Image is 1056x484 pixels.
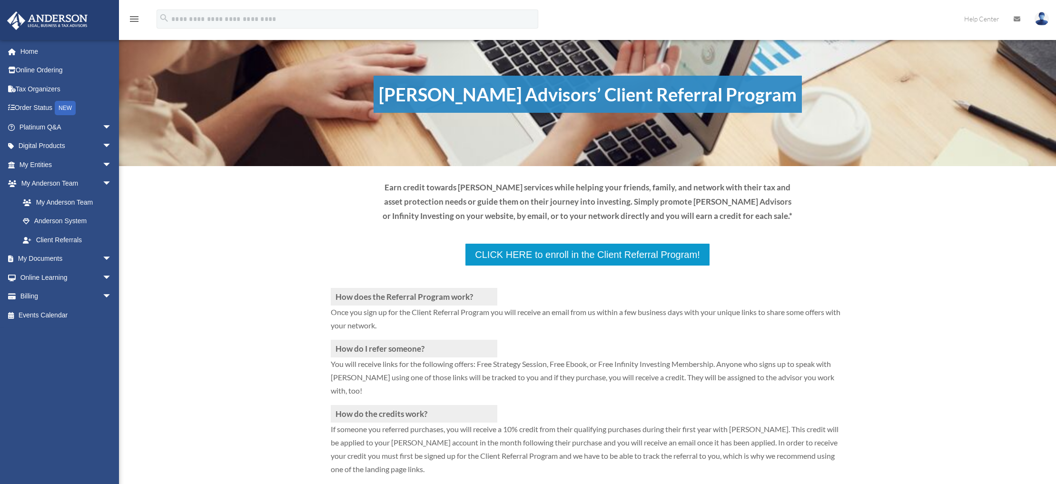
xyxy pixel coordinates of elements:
a: Tax Organizers [7,79,126,99]
a: Client Referrals [13,230,121,249]
span: arrow_drop_down [102,287,121,306]
a: My Documentsarrow_drop_down [7,249,126,268]
a: My Anderson Team [13,193,126,212]
span: arrow_drop_down [102,174,121,194]
p: If someone you referred purchases, you will receive a 10% credit from their qualifying purchases ... [331,423,845,484]
a: Digital Productsarrow_drop_down [7,137,126,156]
h3: How does the Referral Program work? [331,288,497,306]
img: Anderson Advisors Platinum Portal [4,11,90,30]
span: arrow_drop_down [102,118,121,137]
a: Billingarrow_drop_down [7,287,126,306]
span: arrow_drop_down [102,268,121,287]
a: Events Calendar [7,306,126,325]
a: Order StatusNEW [7,99,126,118]
a: Online Learningarrow_drop_down [7,268,126,287]
p: Once you sign up for the Client Referral Program you will receive an email from us within a few b... [331,306,845,340]
h1: [PERSON_NAME] Advisors’ Client Referral Program [374,76,802,113]
a: CLICK HERE to enroll in the Client Referral Program! [464,243,710,267]
div: NEW [55,101,76,115]
p: You will receive links for the following offers: Free Strategy Session, Free Ebook, or Free Infin... [331,357,845,405]
img: User Pic [1035,12,1049,26]
span: arrow_drop_down [102,155,121,175]
span: arrow_drop_down [102,137,121,156]
i: menu [128,13,140,25]
p: Earn credit towards [PERSON_NAME] services while helping your friends, family, and network with t... [382,180,793,223]
a: menu [128,17,140,25]
h3: How do I refer someone? [331,340,497,357]
i: search [159,13,169,23]
span: arrow_drop_down [102,249,121,269]
a: Platinum Q&Aarrow_drop_down [7,118,126,137]
h3: How do the credits work? [331,405,497,423]
a: Home [7,42,126,61]
a: Anderson System [13,212,126,231]
a: Online Ordering [7,61,126,80]
a: My Entitiesarrow_drop_down [7,155,126,174]
a: My Anderson Teamarrow_drop_down [7,174,126,193]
